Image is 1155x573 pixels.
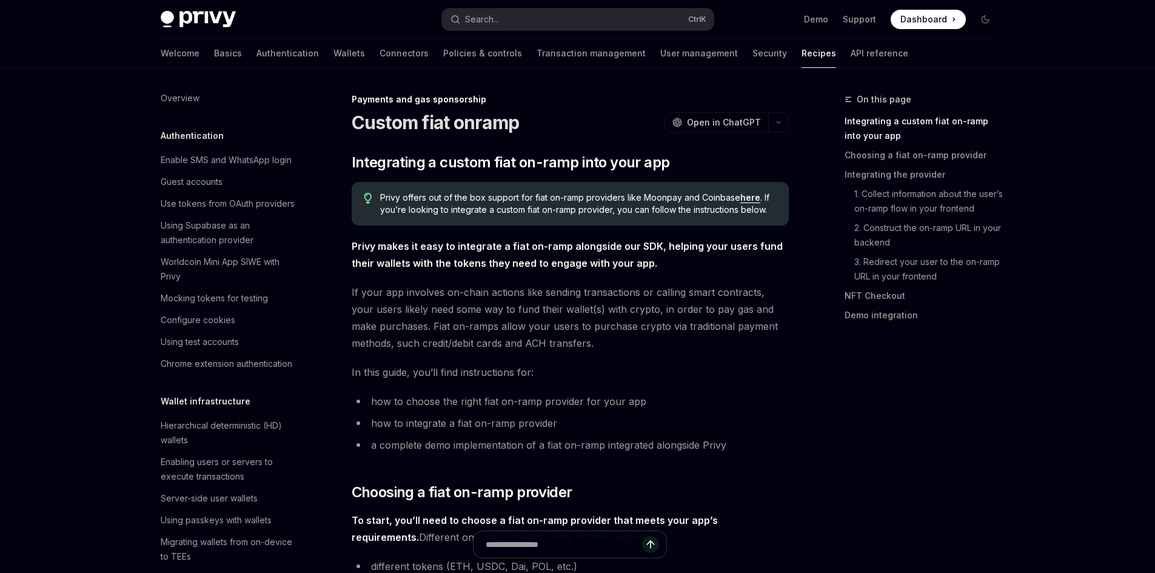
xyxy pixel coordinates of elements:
[161,175,223,189] div: Guest accounts
[151,531,306,568] a: Migrating wallets from on-device to TEEs
[151,251,306,287] a: Worldcoin Mini App SIWE with Privy
[642,536,659,553] button: Send message
[352,153,670,172] span: Integrating a custom fiat on-ramp into your app
[161,418,299,447] div: Hierarchical deterministic (HD) wallets
[352,512,789,546] span: Different on-ramp providers vary in their support of:
[151,415,306,451] a: Hierarchical deterministic (HD) wallets
[665,112,768,133] button: Open in ChatGPT
[161,91,199,106] div: Overview
[151,331,306,353] a: Using test accounts
[151,309,306,331] a: Configure cookies
[161,39,199,68] a: Welcome
[845,165,1005,184] a: Integrating the provider
[352,112,520,133] h1: Custom fiat onramp
[151,353,306,375] a: Chrome extension authentication
[161,357,292,371] div: Chrome extension authentication
[364,193,372,204] svg: Tip
[161,313,235,327] div: Configure cookies
[161,455,299,484] div: Enabling users or servers to execute transactions
[380,39,429,68] a: Connectors
[161,218,299,247] div: Using Supabase as an authentication provider
[256,39,319,68] a: Authentication
[843,13,876,25] a: Support
[352,240,783,269] strong: Privy makes it easy to integrate a fiat on-ramp alongside our SDK, helping your users fund their ...
[854,184,1005,218] a: 1. Collect information about the user’s on-ramp flow in your frontend
[537,39,646,68] a: Transaction management
[976,10,995,29] button: Toggle dark mode
[161,513,272,528] div: Using passkeys with wallets
[380,192,776,216] span: Privy offers out of the box support for fiat on-ramp providers like Moonpay and Coinbase . If you...
[854,252,1005,286] a: 3. Redirect your user to the on-ramp URL in your frontend
[352,514,718,543] strong: To start, you’ll need to choose a fiat on-ramp provider that meets your app’s requirements.
[752,39,787,68] a: Security
[845,146,1005,165] a: Choosing a fiat on-ramp provider
[352,364,789,381] span: In this guide, you’ll find instructions for:
[891,10,966,29] a: Dashboard
[352,437,789,454] li: a complete demo implementation of a fiat on-ramp integrated alongside Privy
[161,129,224,143] h5: Authentication
[214,39,242,68] a: Basics
[802,39,836,68] a: Recipes
[740,192,760,203] a: here
[161,335,239,349] div: Using test accounts
[854,218,1005,252] a: 2. Construct the on-ramp URL in your backend
[151,215,306,251] a: Using Supabase as an authentication provider
[161,11,236,28] img: dark logo
[804,13,828,25] a: Demo
[151,171,306,193] a: Guest accounts
[443,39,522,68] a: Policies & controls
[352,93,789,106] div: Payments and gas sponsorship
[352,284,789,352] span: If your app involves on-chain actions like sending transactions or calling smart contracts, your ...
[161,291,268,306] div: Mocking tokens for testing
[151,509,306,531] a: Using passkeys with wallets
[845,286,1005,306] a: NFT Checkout
[161,491,258,506] div: Server-side user wallets
[333,39,365,68] a: Wallets
[851,39,908,68] a: API reference
[465,12,499,27] div: Search...
[857,92,911,107] span: On this page
[845,306,1005,325] a: Demo integration
[660,39,738,68] a: User management
[845,112,1005,146] a: Integrating a custom fiat on-ramp into your app
[352,393,789,410] li: how to choose the right fiat on-ramp provider for your app
[352,483,572,502] span: Choosing a fiat on-ramp provider
[352,415,789,432] li: how to integrate a fiat on-ramp provider
[161,255,299,284] div: Worldcoin Mini App SIWE with Privy
[151,87,306,109] a: Overview
[161,196,295,211] div: Use tokens from OAuth providers
[151,193,306,215] a: Use tokens from OAuth providers
[151,287,306,309] a: Mocking tokens for testing
[442,8,714,30] button: Search...CtrlK
[161,153,292,167] div: Enable SMS and WhatsApp login
[688,15,706,24] span: Ctrl K
[151,488,306,509] a: Server-side user wallets
[161,535,299,564] div: Migrating wallets from on-device to TEEs
[151,451,306,488] a: Enabling users or servers to execute transactions
[900,13,947,25] span: Dashboard
[687,116,761,129] span: Open in ChatGPT
[161,394,250,409] h5: Wallet infrastructure
[151,149,306,171] a: Enable SMS and WhatsApp login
